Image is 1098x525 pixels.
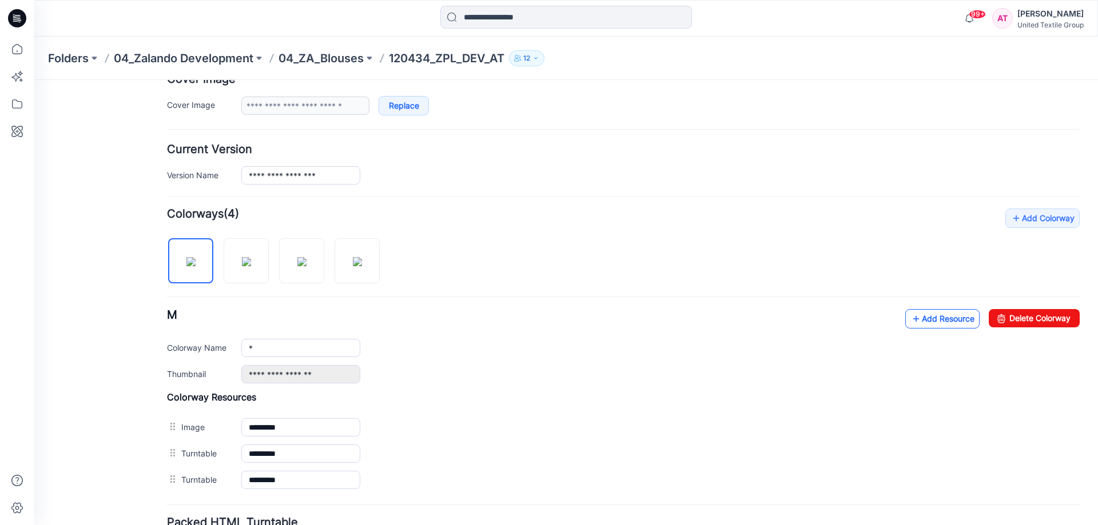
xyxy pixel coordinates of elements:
[969,10,986,19] span: 99+
[208,177,217,186] img: eyJhbGciOiJIUzI1NiIsImtpZCI6IjAiLCJzbHQiOiJzZXMiLCJ0eXAiOiJKV1QifQ.eyJkYXRhIjp7InR5cGUiOiJzdG9yYW...
[263,177,272,186] img: eyJhbGciOiJIUzI1NiIsImtpZCI6IjAiLCJzbHQiOiJzZXMiLCJ0eXAiOiJKV1QifQ.eyJkYXRhIjp7InR5cGUiOiJzdG9yYW...
[389,50,504,66] p: 120434_ZPL_DEV_AT
[279,50,364,66] a: 04_ZA_Blouses
[152,177,161,186] img: eyJhbGciOiJIUzI1NiIsImtpZCI6IjAiLCJzbHQiOiJzZXMiLCJ0eXAiOiJKV1QifQ.eyJkYXRhIjp7InR5cGUiOiJzdG9yYW...
[189,127,205,141] span: (4)
[147,367,196,379] label: Turntable
[954,229,1045,247] a: Delete Colorway
[34,80,1098,525] iframe: edit-style
[48,50,89,66] a: Folders
[1017,7,1084,21] div: [PERSON_NAME]
[871,229,945,249] a: Add Resource
[147,393,196,406] label: Turntable
[992,8,1013,29] div: AT
[133,228,143,242] span: M
[133,311,1045,323] h4: Colorway Resources
[509,50,544,66] button: 12
[147,340,196,353] label: Image
[133,261,196,274] label: Colorway Name
[523,52,530,65] p: 12
[1017,21,1084,29] div: United Textile Group
[319,177,328,186] img: eyJhbGciOiJIUzI1NiIsImtpZCI6IjAiLCJzbHQiOiJzZXMiLCJ0eXAiOiJKV1QifQ.eyJkYXRhIjp7InR5cGUiOiJzdG9yYW...
[133,287,196,300] label: Thumbnail
[971,129,1045,148] a: Add Colorway
[133,437,1045,448] h4: Packed HTML Turntable
[133,89,196,101] label: Version Name
[114,50,253,66] a: 04_Zalando Development
[133,127,189,141] strong: Colorways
